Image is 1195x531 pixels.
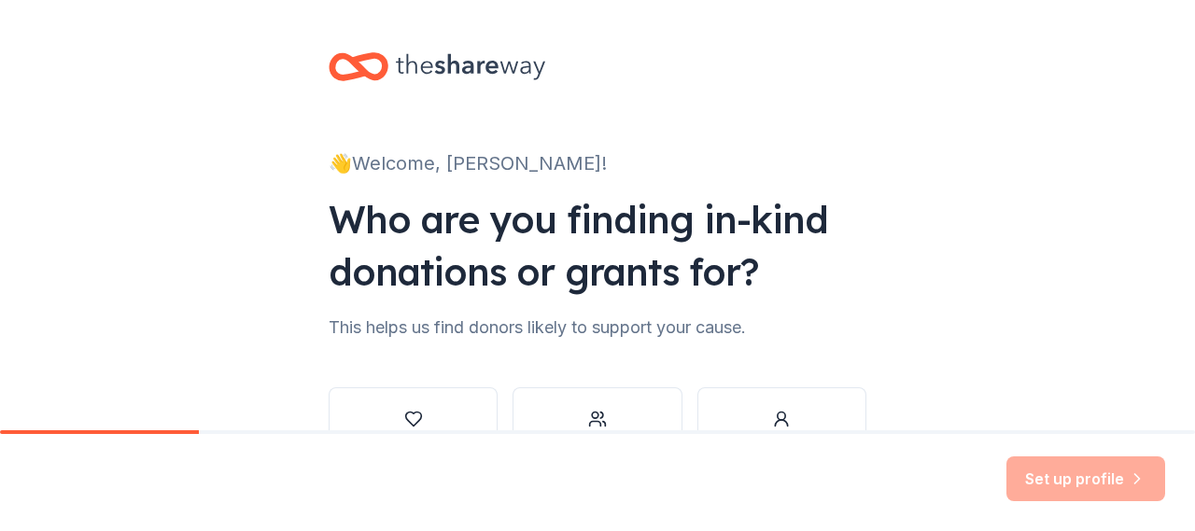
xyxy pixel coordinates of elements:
[513,387,682,477] button: Other group
[697,387,866,477] button: Individual
[329,193,866,298] div: Who are you finding in-kind donations or grants for?
[329,148,866,178] div: 👋 Welcome, [PERSON_NAME]!
[329,387,498,477] button: Nonprofit
[329,313,866,342] div: This helps us find donors likely to support your cause.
